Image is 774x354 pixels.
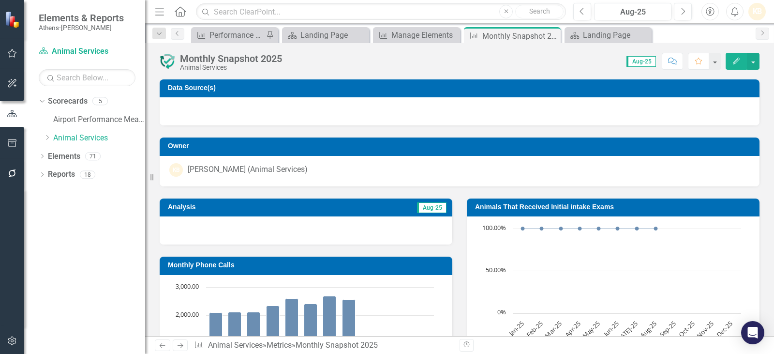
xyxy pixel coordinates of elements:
h3: Monthly Phone Calls [168,262,447,269]
g: Intake Exams Target %, series 1 of 2. Line with 12 data points. [521,227,658,231]
input: Search ClearPoint... [196,3,566,20]
div: Animal Services [180,64,282,71]
h3: Analysis [168,203,301,211]
div: » » [194,340,452,351]
path: Jan-25, 100. Intake Exams Target %. [521,227,525,231]
div: Aug-25 [597,6,668,18]
text: Aug-25 [638,319,658,339]
span: Elements & Reports [39,12,124,24]
path: Jul-25, 100. Intake Exams Target %. [635,227,639,231]
path: Feb-25, 100. Intake Exams Target %. [540,227,544,231]
text: Jan-25 [506,319,526,339]
a: Metrics [267,340,292,350]
div: 71 [85,152,101,160]
span: Search [529,7,550,15]
div: Monthly Snapshot 2025 [180,53,282,64]
text: Dec-25 [714,319,734,339]
text: 100.00% [482,223,506,232]
div: [PERSON_NAME] (Animal Services) [188,164,308,175]
h3: Owner [168,142,755,150]
text: Mar-25 [543,319,563,339]
button: Search [515,5,564,18]
text: 50.00% [486,265,506,274]
span: Aug-25 [626,56,656,67]
a: Landing Page [284,29,367,41]
a: Reports [48,169,75,180]
h3: Animals That Received Initial intake Exams [475,203,755,211]
div: Open Intercom Messenger [741,321,764,344]
div: 18 [80,170,95,179]
text: 3,000.00 [176,282,199,291]
div: Landing Page [300,29,367,41]
a: Animal Services [53,133,145,144]
a: Landing Page [567,29,649,41]
div: Manage Elements [391,29,458,41]
a: Airport Performance Measures [53,114,145,125]
div: Monthly Snapshot 2025 [482,30,558,42]
h3: Data Source(s) [168,84,755,92]
path: Aug-25, 100. Intake Exams Target %. [654,227,658,231]
img: Ongoing [160,54,175,69]
text: Nov-25 [695,319,715,339]
div: Landing Page [583,29,649,41]
div: KB [169,163,183,177]
a: Animal Services [208,340,263,350]
a: Scorecards [48,96,88,107]
input: Search Below... [39,69,135,86]
div: 5 [92,97,108,106]
img: ClearPoint Strategy [5,11,22,28]
button: Aug-25 [594,3,671,20]
div: Monthly Snapshot 2025 [296,340,378,350]
button: KB [748,3,766,20]
text: Oct-25 [677,319,696,339]
path: Jun-25, 100. Intake Exams Target %. [616,227,620,231]
path: Mar-25, 100. Intake Exams Target %. [559,227,563,231]
path: May-25, 100. Intake Exams Target %. [597,227,601,231]
small: Athens-[PERSON_NAME] [39,24,124,31]
text: 2,000.00 [176,310,199,319]
text: Apr-25 [563,319,582,339]
text: May-25 [580,319,601,340]
text: Sep-25 [657,319,677,339]
text: Feb-25 [525,319,545,339]
a: Animal Services [39,46,135,57]
a: Elements [48,151,80,162]
text: 0% [497,308,506,316]
div: Performance Measures [209,29,264,41]
path: Apr-25, 100. Intake Exams Target %. [578,227,582,231]
a: Performance Measures [193,29,264,41]
span: Aug-25 [417,202,447,213]
a: Manage Elements [375,29,458,41]
text: [DATE]-25 [614,319,640,345]
text: Jun-25 [601,319,620,339]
